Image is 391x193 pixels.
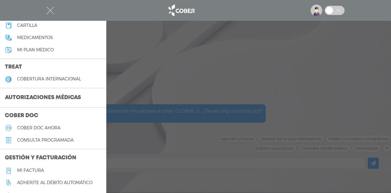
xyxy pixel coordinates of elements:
[165,3,197,18] img: logo_cober_home-white.png
[46,7,54,14] img: Cober_menu-close-white.svg
[17,125,60,131] h5: Cober doc ahora
[17,23,37,28] h5: cartilla
[311,5,322,16] img: profile-placeholder.svg
[17,168,44,173] h5: Mi factura
[17,35,53,40] h5: medicamentos
[17,76,81,82] h5: cobertura internacional
[17,47,54,53] h5: Mi plan médico
[17,180,93,185] h5: Adherite al débito automático
[17,138,74,143] h5: consulta programada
